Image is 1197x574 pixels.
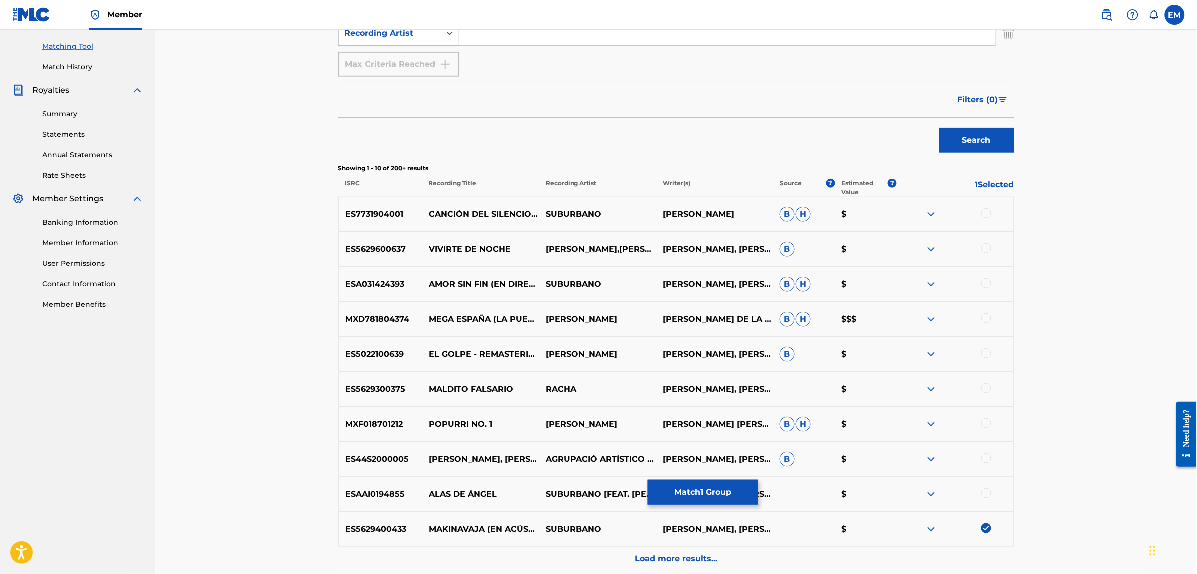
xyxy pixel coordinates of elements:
[42,170,143,181] a: Rate Sheets
[925,313,937,325] img: expand
[42,238,143,248] a: Member Information
[999,97,1007,103] img: filter
[835,243,897,255] p: $
[422,523,539,535] p: MAKINAVAJA (EN ACÚSTICO)
[925,278,937,290] img: expand
[796,417,811,432] span: H
[422,243,539,255] p: VIVIRTE DE NOCHE
[780,417,795,432] span: B
[12,84,24,96] img: Royalties
[422,208,539,220] p: CANCIÓN DEL SILENCIO - RERECORDED
[780,242,795,257] span: B
[131,84,143,96] img: expand
[656,208,773,220] p: [PERSON_NAME]
[339,523,423,535] p: ES5629400433
[339,278,423,290] p: ESA031424393
[925,243,937,255] img: expand
[925,348,937,360] img: expand
[539,488,656,500] p: SUBURBANO [FEAT. [PERSON_NAME]]
[1165,5,1185,25] div: User Menu
[780,207,795,222] span: B
[835,453,897,465] p: $
[422,348,539,360] p: EL GOLPE - REMASTERIZADO
[835,383,897,395] p: $
[339,243,423,255] p: ES5629600637
[925,453,937,465] img: expand
[422,179,539,197] p: Recording Title
[42,150,143,160] a: Annual Statements
[656,383,773,395] p: [PERSON_NAME], [PERSON_NAME]
[339,488,423,500] p: ESAAI0194855
[539,179,656,197] p: Recording Artist
[925,208,937,220] img: expand
[1149,10,1159,20] div: Notifications
[131,193,143,205] img: expand
[339,453,423,465] p: ES44S2000005
[339,383,423,395] p: ES5629300375
[1147,526,1197,574] div: Widget de chat
[12,7,51,22] img: MLC Logo
[42,62,143,72] a: Match History
[339,348,423,360] p: ES5022100639
[888,179,897,188] span: ?
[835,523,897,535] p: $
[345,27,435,39] div: Recording Artist
[1127,9,1139,21] img: help
[939,128,1014,153] button: Search
[422,418,539,430] p: POPURRI NO. 1
[42,279,143,289] a: Contact Information
[1101,9,1113,21] img: search
[42,258,143,269] a: User Permissions
[539,383,656,395] p: RACHA
[648,480,758,505] button: Match1 Group
[12,193,24,205] img: Member Settings
[780,277,795,292] span: B
[539,453,656,465] p: AGRUPACIÓ ARTÍSTICO MUSICAL SANTA [PERSON_NAME] DE PILES
[1147,526,1197,574] iframe: Chat Widget
[796,207,811,222] span: H
[42,41,143,52] a: Matching Tool
[107,9,142,20] span: Member
[656,523,773,535] p: [PERSON_NAME], [PERSON_NAME]
[656,348,773,360] p: [PERSON_NAME], [PERSON_NAME], [PERSON_NAME], [PERSON_NAME], [PERSON_NAME]
[339,418,423,430] p: MXF018701212
[1097,5,1117,25] a: Public Search
[835,208,897,220] p: $
[1123,5,1143,25] div: Help
[539,348,656,360] p: [PERSON_NAME]
[835,313,897,325] p: $$$
[656,418,773,430] p: [PERSON_NAME] [PERSON_NAME] [PERSON_NAME], [PERSON_NAME], [PERSON_NAME], [PERSON_NAME], [PERSON_N...
[539,243,656,255] p: [PERSON_NAME],[PERSON_NAME]
[339,208,423,220] p: ES7731904001
[835,278,897,290] p: $
[835,348,897,360] p: $
[835,488,897,500] p: $
[539,278,656,290] p: SUBURBANO
[539,313,656,325] p: [PERSON_NAME]
[780,452,795,467] span: B
[339,313,423,325] p: MXD781804374
[897,179,1014,197] p: 1 Selected
[32,193,103,205] span: Member Settings
[539,523,656,535] p: SUBURBANO
[780,347,795,362] span: B
[925,523,937,535] img: expand
[42,109,143,119] a: Summary
[42,299,143,310] a: Member Benefits
[780,312,795,327] span: B
[1169,394,1197,475] iframe: Resource Center
[796,277,811,292] span: H
[32,84,69,96] span: Royalties
[422,313,539,325] p: MEGA ESPAÑA (LA PUERTA [PERSON_NAME] / LAS CURVAS DE ESA CHICA / DEVUÉLVEME A MI CHICA / NI TÚ NI...
[338,179,422,197] p: ISRC
[539,418,656,430] p: [PERSON_NAME]
[656,278,773,290] p: [PERSON_NAME], [PERSON_NAME]
[1003,21,1014,46] img: Delete Criterion
[981,523,991,533] img: deselect
[539,208,656,220] p: SUBURBANO
[842,179,888,197] p: Estimated Value
[42,129,143,140] a: Statements
[656,453,773,465] p: [PERSON_NAME], [PERSON_NAME], [PERSON_NAME] I [PERSON_NAME]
